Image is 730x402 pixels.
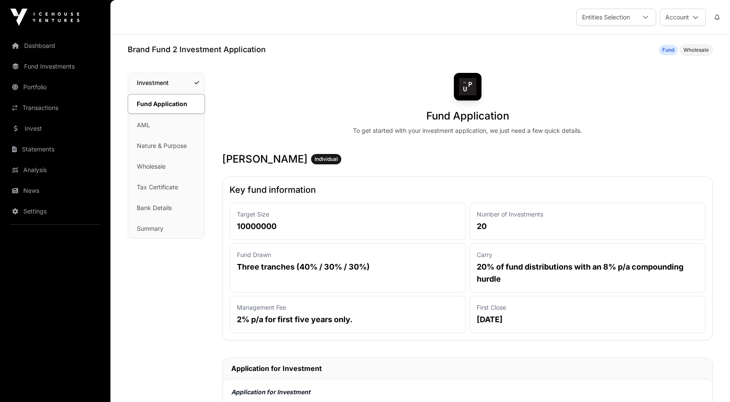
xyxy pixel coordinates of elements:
[477,210,699,219] p: Number of Investments
[7,119,104,138] a: Invest
[7,202,104,221] a: Settings
[687,361,730,402] iframe: Chat Widget
[231,363,704,374] h2: Application for Investment
[426,109,509,123] h1: Fund Application
[7,140,104,159] a: Statements
[237,220,459,232] p: 10000000
[128,219,205,238] a: Summary
[454,73,481,100] img: Brand Fund 2
[230,184,705,196] h2: Key fund information
[477,303,699,312] p: First Close
[353,126,582,135] div: To get started with your investment application, we just need a few quick details.
[128,157,205,176] a: Wholesale
[237,303,459,312] p: Management Fee
[237,251,459,259] p: Fund Drawn
[477,220,699,232] p: 20
[237,314,459,326] p: 2% p/a for first five years only.
[7,57,104,76] a: Fund Investments
[128,116,205,135] a: AML
[660,9,706,26] button: Account
[477,314,699,326] p: [DATE]
[577,9,635,25] div: Entities Selection
[315,156,338,163] span: Individual
[128,44,266,56] h1: Brand Fund 2 Investment Application
[128,198,205,217] a: Bank Details
[7,36,104,55] a: Dashboard
[477,261,699,285] p: 20% of fund distributions with an 8% p/a compounding hurdle
[7,78,104,97] a: Portfolio
[128,94,205,114] a: Fund Application
[7,98,104,117] a: Transactions
[10,9,79,26] img: Icehouse Ventures Logo
[128,136,205,155] a: Nature & Purpose
[662,47,674,53] span: Fund
[222,152,713,166] h3: [PERSON_NAME]
[128,73,205,92] a: Investment
[7,160,104,179] a: Analysis
[683,47,709,53] span: Wholesale
[7,181,104,200] a: News
[231,388,310,396] em: Application for Investment
[128,178,205,197] a: Tax Certificate
[237,210,459,219] p: Target Size
[477,251,699,259] p: Carry
[237,261,459,273] p: Three tranches (40% / 30% / 30%)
